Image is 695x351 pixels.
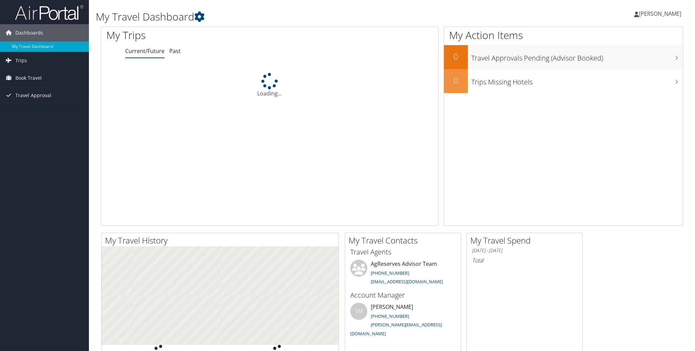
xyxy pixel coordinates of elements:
a: [EMAIL_ADDRESS][DOMAIN_NAME] [371,278,443,285]
span: [PERSON_NAME] [639,10,681,17]
span: Dashboards [15,24,43,41]
a: [PHONE_NUMBER] [371,270,409,276]
h2: 0 [444,51,468,62]
h1: My Action Items [444,28,683,42]
h3: Travel Agents [350,247,456,257]
img: airportal-logo.png [15,4,83,21]
div: SM [350,303,367,320]
h2: My Travel Contacts [349,235,461,246]
a: Past [169,47,181,55]
a: [PHONE_NUMBER] [371,313,409,319]
a: 0Travel Approvals Pending (Advisor Booked) [444,45,683,69]
h6: [DATE] - [DATE] [472,247,577,254]
li: [PERSON_NAME] [347,303,459,339]
h2: 0 [444,75,468,86]
span: Travel Approval [15,87,51,104]
a: [PERSON_NAME][EMAIL_ADDRESS][DOMAIN_NAME] [350,322,442,337]
a: Current/Future [125,47,165,55]
div: Loading... [101,73,438,97]
h3: Trips Missing Hotels [471,74,683,87]
h2: My Travel Spend [470,235,582,246]
h3: Account Manager [350,290,456,300]
h2: My Travel History [105,235,339,246]
a: 0Trips Missing Hotels [444,69,683,93]
h1: My Trips [106,28,292,42]
span: Trips [15,52,27,69]
h6: Total [472,257,577,264]
li: AgReserves Advisor Team [347,260,459,288]
span: Book Travel [15,69,42,87]
a: [PERSON_NAME] [634,3,688,24]
h1: My Travel Dashboard [96,10,491,24]
h3: Travel Approvals Pending (Advisor Booked) [471,50,683,63]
